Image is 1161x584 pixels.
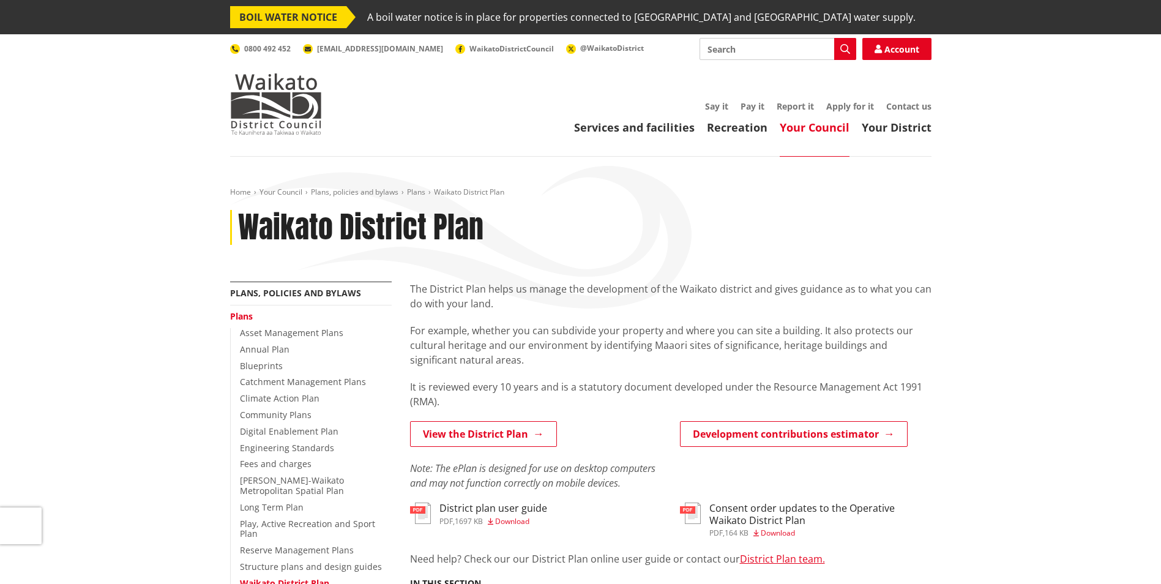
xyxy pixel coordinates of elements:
a: District Plan team. [740,552,825,566]
a: Say it [705,100,728,112]
span: Waikato District Plan [434,187,504,197]
img: Waikato District Council - Te Kaunihera aa Takiwaa o Waikato [230,73,322,135]
a: Services and facilities [574,120,695,135]
a: Plans [230,310,253,322]
a: Apply for it [826,100,874,112]
em: Note: The ePlan is designed for use on desktop computers and may not function correctly on mobile... [410,462,655,490]
img: document-pdf.svg [680,503,701,524]
a: 0800 492 452 [230,43,291,54]
a: Fees and charges [240,458,312,470]
a: [PERSON_NAME]-Waikato Metropolitan Spatial Plan [240,474,344,496]
a: Contact us [886,100,931,112]
img: document-pdf.svg [410,503,431,524]
a: Asset Management Plans [240,327,343,339]
a: [EMAIL_ADDRESS][DOMAIN_NAME] [303,43,443,54]
div: , [709,530,931,537]
h3: Consent order updates to the Operative Waikato District Plan [709,503,931,526]
a: Plans, policies and bylaws [230,287,361,299]
a: Plans, policies and bylaws [311,187,398,197]
a: Catchment Management Plans [240,376,366,387]
a: Your Council [780,120,849,135]
p: It is reviewed every 10 years and is a statutory document developed under the Resource Management... [410,380,931,409]
p: The District Plan helps us manage the development of the Waikato district and gives guidance as t... [410,282,931,311]
span: @WaikatoDistrict [580,43,644,53]
div: , [439,518,547,525]
span: 1697 KB [455,516,483,526]
a: Structure plans and design guides [240,561,382,572]
span: pdf [709,528,723,538]
a: Pay it [741,100,764,112]
a: Report it [777,100,814,112]
span: BOIL WATER NOTICE [230,6,346,28]
a: Your District [862,120,931,135]
a: Your Council [259,187,302,197]
h3: District plan user guide [439,503,547,514]
input: Search input [700,38,856,60]
span: WaikatoDistrictCouncil [469,43,554,54]
span: [EMAIL_ADDRESS][DOMAIN_NAME] [317,43,443,54]
p: Need help? Check our our District Plan online user guide or contact our [410,552,931,566]
a: District plan user guide pdf,1697 KB Download [410,503,547,525]
a: Plans [407,187,425,197]
span: Download [495,516,529,526]
a: Recreation [707,120,767,135]
a: View the District Plan [410,421,557,447]
a: Home [230,187,251,197]
a: Annual Plan [240,343,289,355]
span: Download [761,528,795,538]
span: A boil water notice is in place for properties connected to [GEOGRAPHIC_DATA] and [GEOGRAPHIC_DAT... [367,6,916,28]
a: Account [862,38,931,60]
a: Blueprints [240,360,283,372]
a: Digital Enablement Plan [240,425,338,437]
span: 164 KB [725,528,748,538]
p: For example, whether you can subdivide your property and where you can site a building. It also p... [410,323,931,367]
a: Long Term Plan [240,501,304,513]
a: Reserve Management Plans [240,544,354,556]
nav: breadcrumb [230,187,931,198]
a: Play, Active Recreation and Sport Plan [240,518,375,540]
a: WaikatoDistrictCouncil [455,43,554,54]
a: Engineering Standards [240,442,334,454]
a: Community Plans [240,409,312,421]
a: @WaikatoDistrict [566,43,644,53]
a: Development contributions estimator [680,421,908,447]
h1: Waikato District Plan [238,210,483,245]
span: 0800 492 452 [244,43,291,54]
a: Climate Action Plan [240,392,319,404]
a: Consent order updates to the Operative Waikato District Plan pdf,164 KB Download [680,503,931,536]
span: pdf [439,516,453,526]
